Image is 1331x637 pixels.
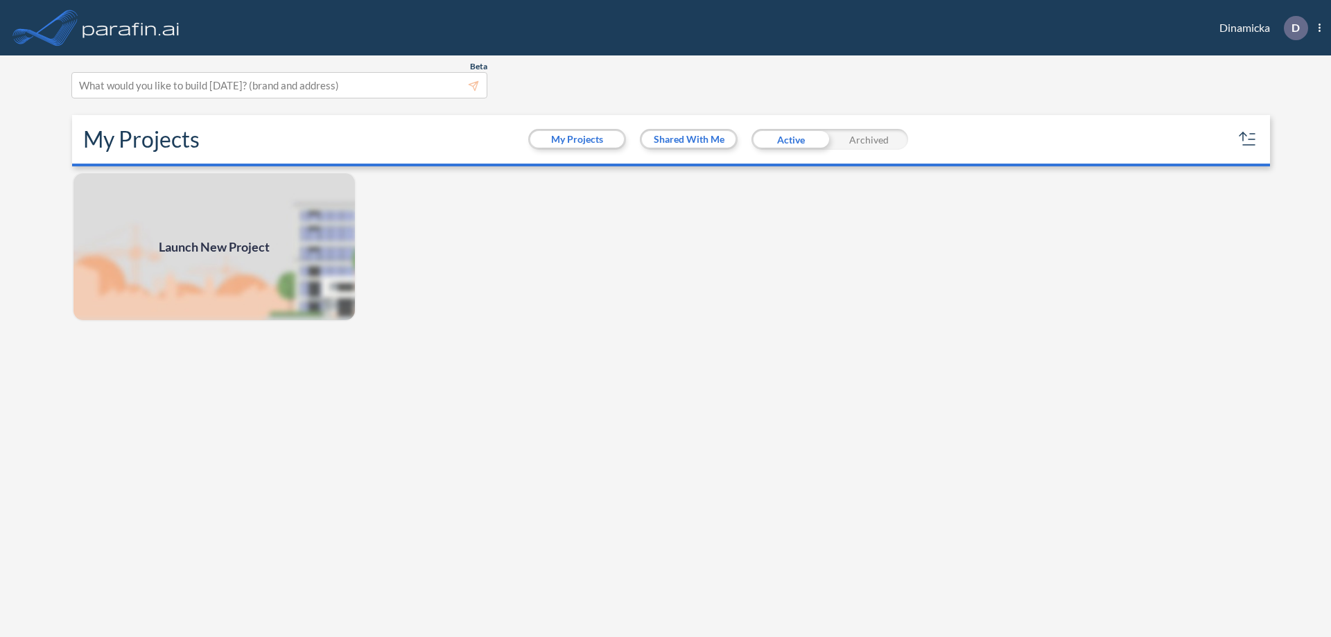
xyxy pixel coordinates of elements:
[470,61,487,72] span: Beta
[72,172,356,322] a: Launch New Project
[751,129,830,150] div: Active
[83,126,200,152] h2: My Projects
[530,131,624,148] button: My Projects
[642,131,736,148] button: Shared With Me
[1237,128,1259,150] button: sort
[72,172,356,322] img: add
[1199,16,1321,40] div: Dinamicka
[830,129,908,150] div: Archived
[80,14,182,42] img: logo
[1291,21,1300,34] p: D
[159,238,270,256] span: Launch New Project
